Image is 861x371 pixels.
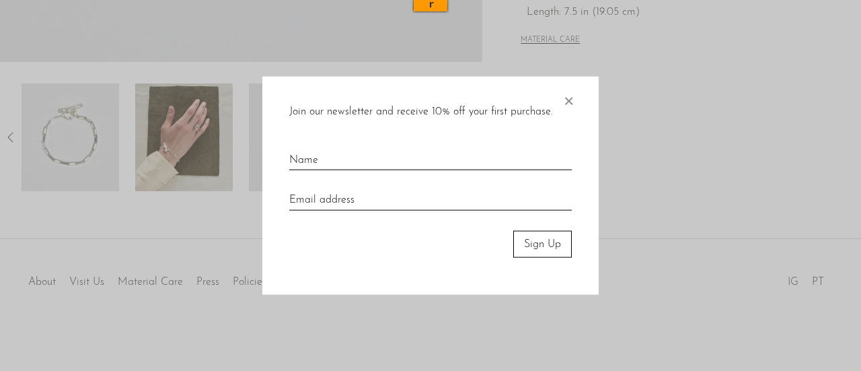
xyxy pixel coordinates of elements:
input: ASIN [207,3,271,13]
button: Sign Up [513,230,572,257]
a: View [207,13,229,24]
p: Join our newsletter and receive 10% off your first purchase. [289,103,553,121]
a: Copy [229,13,252,24]
a: Clear [252,13,274,24]
input: Email address [289,180,572,210]
input: Name [289,141,572,170]
input: ASIN, PO, Alias, + more... [71,5,179,23]
img: luiacs [33,5,50,22]
span: × [562,76,575,119]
